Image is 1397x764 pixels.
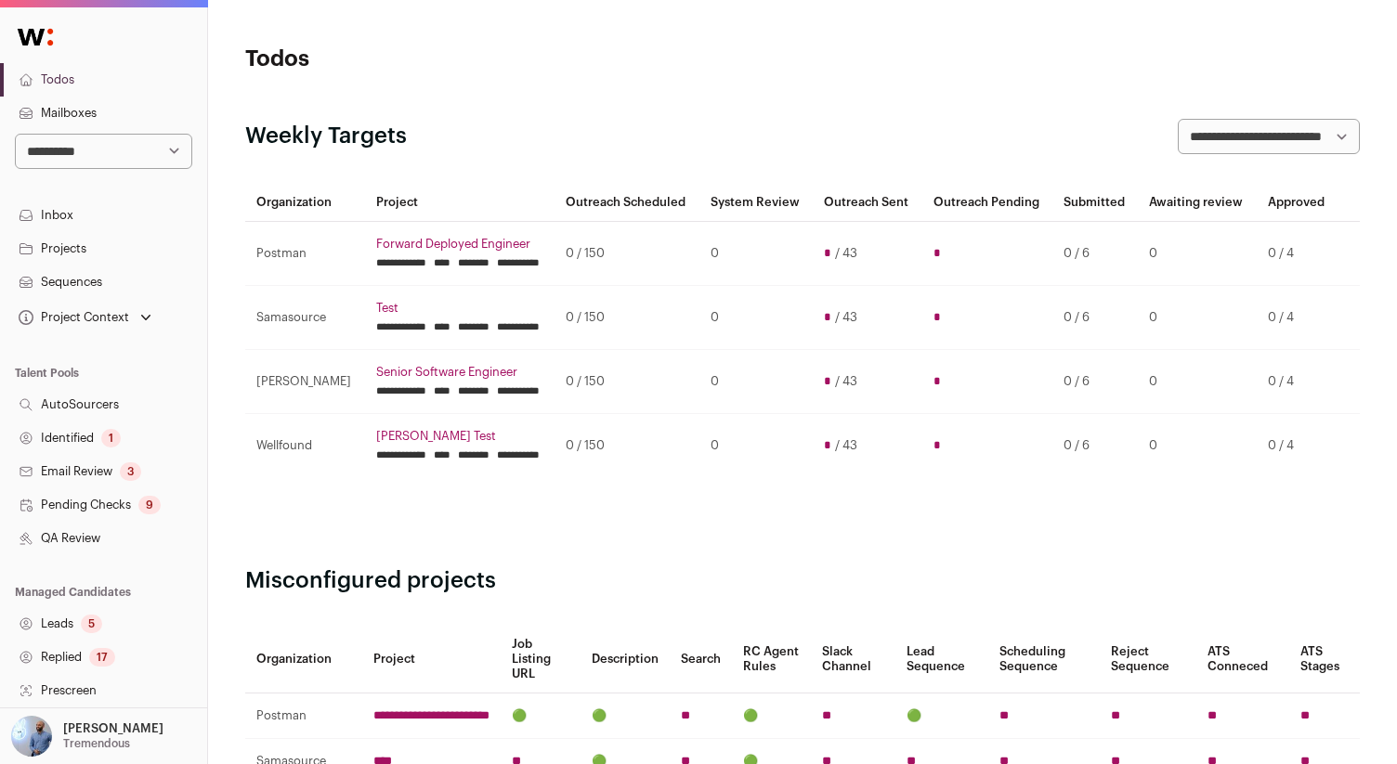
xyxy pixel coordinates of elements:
td: 🟢 [732,693,811,739]
td: 0 [1138,286,1257,350]
span: / 43 [835,374,857,389]
th: Scheduling Sequence [988,626,1100,693]
h2: Weekly Targets [245,122,407,151]
td: 0 [1138,222,1257,286]
button: Open dropdown [7,716,167,757]
th: Description [581,626,670,693]
td: 0 / 4 [1257,286,1338,350]
a: Forward Deployed Engineer [376,237,543,252]
div: 1 [101,429,121,447]
td: 🟢 [895,693,988,739]
td: 0 / 6 [1052,350,1138,414]
th: Project [365,184,555,222]
button: Open dropdown [15,304,155,330]
th: ATS Conneced [1196,626,1288,693]
div: Project Context [15,310,129,325]
td: 0 [699,350,813,414]
td: 0 / 4 [1257,414,1338,478]
td: 0 [699,414,813,478]
td: Samasource [245,286,365,350]
th: Project [362,626,501,693]
th: Outreach Scheduled [555,184,699,222]
td: 0 / 4 [1257,222,1338,286]
th: RC Agent Rules [732,626,811,693]
td: 0 / 6 [1052,286,1138,350]
td: 🟢 [501,693,581,739]
th: Reject Sequence [1100,626,1196,693]
td: 0 / 6 [1052,414,1138,478]
th: Outreach Sent [813,184,921,222]
th: Organization [245,626,362,693]
img: 97332-medium_jpg [11,716,52,757]
a: Senior Software Engineer [376,365,543,380]
td: Postman [245,222,365,286]
td: 0 / 150 [555,350,699,414]
th: Submitted [1052,184,1138,222]
td: 0 / 150 [555,286,699,350]
th: Lead Sequence [895,626,988,693]
td: Postman [245,693,362,739]
td: 0 / 150 [555,414,699,478]
th: ATS Stages [1289,626,1360,693]
td: 🟢 [581,693,670,739]
td: [PERSON_NAME] [245,350,365,414]
p: [PERSON_NAME] [63,721,163,736]
th: Slack Channel [811,626,895,693]
th: Job Listing URL [501,626,581,693]
span: / 43 [835,246,857,261]
th: Outreach Pending [922,184,1053,222]
div: 9 [138,496,161,514]
span: / 43 [835,310,857,325]
td: 0 [1138,414,1257,478]
td: 0 [1138,350,1257,414]
th: System Review [699,184,813,222]
td: 0 / 150 [555,222,699,286]
th: Search [670,626,732,693]
td: 0 / 6 [1052,222,1138,286]
h1: Todos [245,45,617,74]
img: Wellfound [7,19,63,56]
th: Awaiting review [1138,184,1257,222]
a: Test [376,301,543,316]
td: 0 / 4 [1257,350,1338,414]
p: Tremendous [63,736,130,751]
div: 5 [81,615,102,633]
a: [PERSON_NAME] Test [376,429,543,444]
th: Approved [1257,184,1338,222]
span: / 43 [835,438,857,453]
div: 3 [120,462,141,481]
h2: Misconfigured projects [245,566,1360,596]
th: Organization [245,184,365,222]
div: 17 [89,648,115,667]
td: 0 [699,222,813,286]
td: 0 [699,286,813,350]
td: Wellfound [245,414,365,478]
